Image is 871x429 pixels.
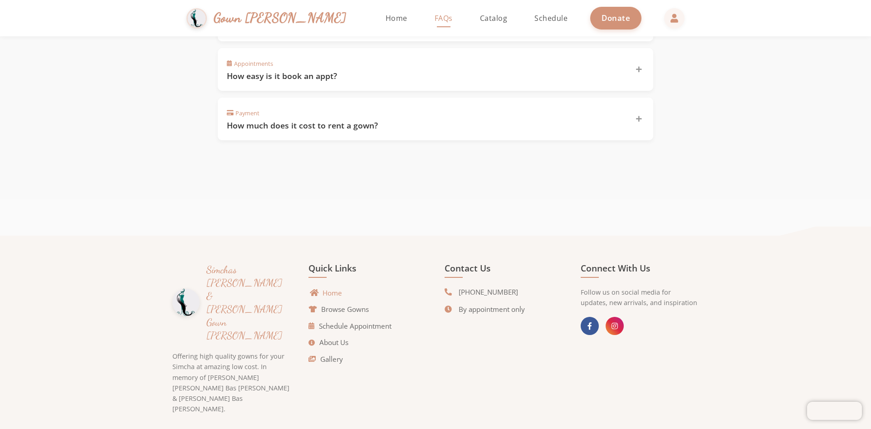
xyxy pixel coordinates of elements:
span: Home [386,13,407,23]
a: Home [311,288,342,298]
span: Catalog [480,13,508,23]
h4: Contact Us [445,263,563,278]
a: Gown [PERSON_NAME] [186,6,356,31]
a: Donate [590,7,641,29]
a: Gallery [308,354,343,365]
span: Appointments [227,59,273,68]
h4: Connect With Us [581,263,699,278]
img: Gown Gmach Logo [186,8,207,29]
span: Donate [602,13,630,23]
p: Offering high quality gowns for your Simcha at amazing low cost. In memory of [PERSON_NAME] [PERS... [172,351,290,414]
span: Gown [PERSON_NAME] [214,8,347,28]
a: Schedule Appointment [308,321,391,331]
span: FAQs [435,13,453,23]
h3: How easy is it book an appt? [227,70,624,82]
span: By appointment only [459,304,525,315]
iframe: Chatra live chat [807,402,862,420]
h3: How much does it cost to rent a gown? [227,120,624,131]
h4: Quick Links [308,263,426,278]
a: Browse Gowns [308,304,369,315]
span: Schedule [534,13,568,23]
span: Payment [227,109,259,118]
a: About Us [308,337,348,348]
h3: Simchas [PERSON_NAME] & [PERSON_NAME] Gown [PERSON_NAME] [206,263,290,342]
span: [PHONE_NUMBER] [459,287,518,297]
p: Follow us on social media for updates, new arrivals, and inspiration [581,287,699,308]
img: Gown Gmach Logo [172,289,200,316]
